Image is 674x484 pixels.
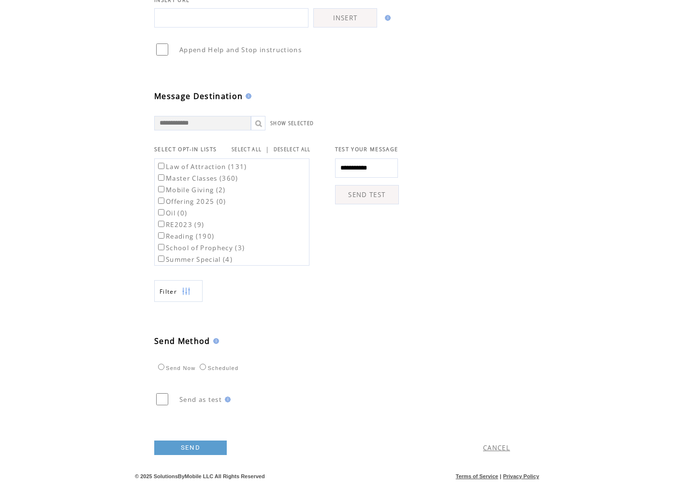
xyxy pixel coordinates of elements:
span: | [500,473,501,479]
span: Send as test [179,395,222,404]
span: Message Destination [154,91,243,101]
label: Scheduled [197,365,238,371]
img: help.gif [243,93,251,99]
span: Send Method [154,336,210,346]
input: Send Now [158,364,164,370]
a: SELECT ALL [232,146,262,153]
input: Offering 2025 (0) [158,198,164,204]
input: Oil (0) [158,209,164,215]
span: © 2025 SolutionsByMobile LLC All Rights Reserved [135,473,265,479]
span: SELECT OPT-IN LISTS [154,146,217,153]
label: RE2023 (9) [156,220,204,229]
input: Mobile Giving (2) [158,186,164,192]
img: help.gif [382,15,391,21]
input: School of Prophecy (3) [158,244,164,250]
input: Law of Attraction (131) [158,163,164,169]
span: Show filters [160,287,177,296]
a: INSERT [313,8,377,28]
input: Scheduled [200,364,206,370]
a: SEND [154,441,227,455]
img: filters.png [182,281,190,302]
a: Terms of Service [456,473,498,479]
span: Append Help and Stop instructions [179,45,302,54]
label: Law of Attraction (131) [156,162,247,171]
a: Privacy Policy [503,473,539,479]
a: CANCEL [483,443,510,452]
input: RE2023 (9) [158,221,164,227]
img: help.gif [210,338,219,344]
label: Mobile Giving (2) [156,185,226,194]
label: Reading (190) [156,232,214,241]
label: Summer Special (4) [156,255,233,264]
a: DESELECT ALL [274,146,311,153]
a: SEND TEST [335,185,399,204]
input: Reading (190) [158,232,164,239]
label: Offering 2025 (0) [156,197,226,206]
input: Master Classes (360) [158,174,164,181]
a: Filter [154,280,203,302]
span: TEST YOUR MESSAGE [335,146,398,153]
label: Oil (0) [156,209,187,217]
label: Send Now [156,365,195,371]
label: School of Prophecy (3) [156,243,245,252]
span: | [265,145,269,154]
label: Master Classes (360) [156,174,238,183]
img: help.gif [222,397,231,402]
a: SHOW SELECTED [270,120,314,127]
input: Summer Special (4) [158,256,164,262]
